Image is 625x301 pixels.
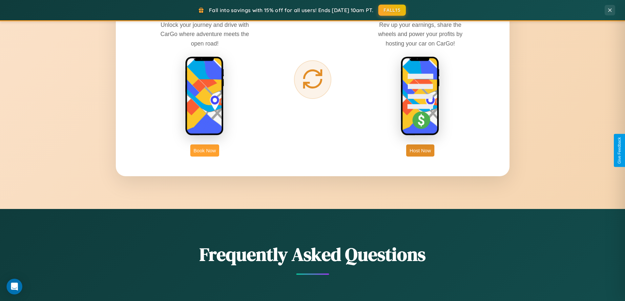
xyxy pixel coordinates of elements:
span: Fall into savings with 15% off for all users! Ends [DATE] 10am PT. [209,7,373,13]
button: FALL15 [378,5,406,16]
button: Book Now [190,144,219,157]
img: host phone [401,56,440,136]
h2: Frequently Asked Questions [116,242,510,267]
p: Rev up your earnings, share the wheels and power your profits by hosting your car on CarGo! [371,20,469,48]
button: Host Now [406,144,434,157]
p: Unlock your journey and drive with CarGo where adventure meets the open road! [156,20,254,48]
img: rent phone [185,56,224,136]
div: Open Intercom Messenger [7,279,22,294]
div: Give Feedback [617,137,622,164]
